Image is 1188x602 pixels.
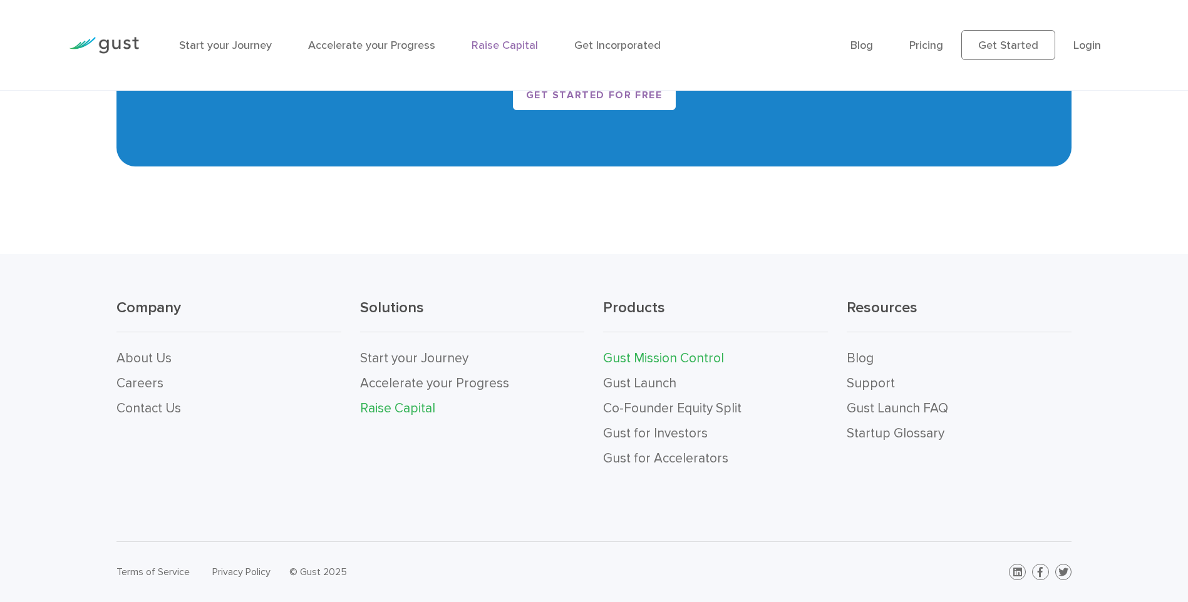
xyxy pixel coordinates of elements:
[603,298,828,332] h3: Products
[847,298,1072,332] h3: Resources
[603,400,741,416] a: Co-Founder Equity Split
[360,350,468,366] a: Start your Journey
[1073,39,1101,52] a: Login
[360,298,585,332] h3: Solutions
[847,350,874,366] a: Blog
[847,400,948,416] a: Gust Launch FAQ
[961,30,1055,60] a: Get Started
[116,400,181,416] a: Contact Us
[847,375,895,391] a: Support
[909,39,943,52] a: Pricing
[116,375,163,391] a: Careers
[69,37,139,54] img: Gust Logo
[603,350,724,366] a: Gust Mission Control
[574,39,661,52] a: Get Incorporated
[360,400,435,416] a: Raise Capital
[116,298,341,332] h3: Company
[603,375,676,391] a: Gust Launch
[360,375,509,391] a: Accelerate your Progress
[603,451,728,466] a: Gust for Accelerators
[116,566,190,578] a: Terms of Service
[212,566,271,578] a: Privacy Policy
[472,39,538,52] a: Raise Capital
[847,426,944,441] a: Startup Glossary
[850,39,873,52] a: Blog
[308,39,435,52] a: Accelerate your Progress
[513,80,676,110] a: Get started for free
[116,350,172,366] a: About Us
[179,39,272,52] a: Start your Journey
[603,426,708,441] a: Gust for Investors
[289,563,585,581] div: © Gust 2025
